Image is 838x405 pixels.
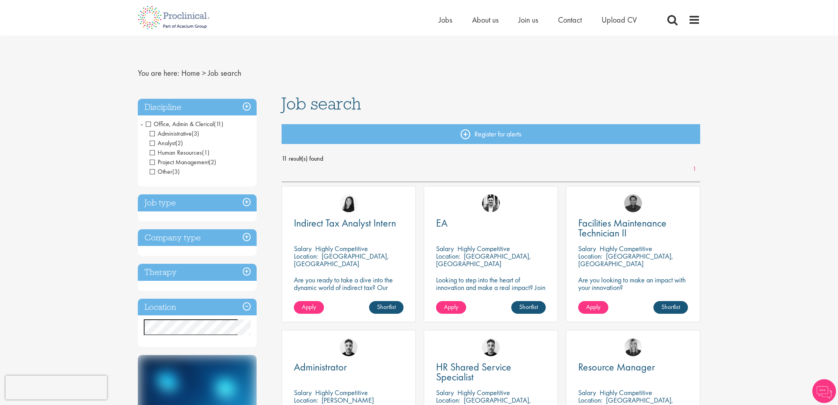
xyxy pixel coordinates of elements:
p: Highly Competitive [600,244,652,253]
span: Salary [294,244,312,253]
a: Facilities Maintenance Technician II [578,218,688,238]
span: (2) [209,158,216,166]
span: Analyst [150,139,183,147]
span: Location: [578,395,602,405]
span: Location: [436,251,460,261]
a: Contact [558,15,582,25]
span: Salary [578,244,596,253]
span: Analyst [150,139,175,147]
span: Job search [208,68,241,78]
h3: Company type [138,229,257,246]
span: Salary [436,388,454,397]
span: - [141,118,143,130]
span: Salary [436,244,454,253]
a: Join us [518,15,538,25]
a: Register for alerts [282,124,701,144]
a: HR Shared Service Specialist [436,362,546,382]
p: Highly Competitive [315,244,368,253]
span: Apply [444,303,458,311]
a: Indirect Tax Analyst Intern [294,218,404,228]
span: Location: [578,251,602,261]
a: Shortlist [511,301,546,314]
h3: Location [138,299,257,316]
span: HR Shared Service Specialist [436,360,511,384]
span: Office, Admin & Clerical [146,120,223,128]
img: Chatbot [812,379,836,403]
p: [GEOGRAPHIC_DATA], [GEOGRAPHIC_DATA] [578,251,673,268]
h3: Job type [138,194,257,211]
span: (2) [175,139,183,147]
span: Human Resources [150,148,209,157]
span: Administrative [150,129,192,138]
p: [GEOGRAPHIC_DATA], [GEOGRAPHIC_DATA] [436,251,531,268]
p: Highly Competitive [457,388,510,397]
span: (1) [202,148,209,157]
a: Apply [578,301,608,314]
a: Shortlist [653,301,688,314]
img: Numhom Sudsok [340,194,358,212]
a: breadcrumb link [181,68,200,78]
span: > [202,68,206,78]
span: You are here: [138,68,179,78]
img: Janelle Jones [624,338,642,356]
span: Facilities Maintenance Technician II [578,216,667,240]
img: Dean Fisher [340,338,358,356]
span: Project Management [150,158,216,166]
span: Job search [282,93,361,114]
p: Highly Competitive [600,388,652,397]
a: Resource Manager [578,362,688,372]
span: Resource Manager [578,360,655,374]
span: Administrator [294,360,347,374]
span: Apply [586,303,600,311]
a: Shortlist [369,301,404,314]
h3: Discipline [138,99,257,116]
span: Salary [578,388,596,397]
p: Looking to step into the heart of innovation and make a real impact? Join our pharmaceutical clie... [436,276,546,314]
span: Office, Admin & Clerical [146,120,214,128]
a: Apply [436,301,466,314]
a: About us [472,15,499,25]
span: Salary [294,388,312,397]
span: (3) [172,167,180,176]
a: 1 [689,165,700,174]
span: Apply [302,303,316,311]
p: Highly Competitive [457,244,510,253]
span: (11) [214,120,223,128]
span: Indirect Tax Analyst Intern [294,216,396,230]
h3: Therapy [138,264,257,281]
span: Location: [294,251,318,261]
a: EA [436,218,546,228]
p: Are you ready to take a dive into the dynamic world of indirect tax? Our client is recruiting for... [294,276,404,314]
span: EA [436,216,448,230]
span: (3) [192,129,199,138]
img: Mike Raletz [624,194,642,212]
a: Apply [294,301,324,314]
img: Dean Fisher [482,338,500,356]
p: Highly Competitive [315,388,368,397]
p: Are you looking to make an impact with your innovation? [578,276,688,291]
span: Location: [294,395,318,405]
img: Edward Little [482,194,500,212]
span: 11 result(s) found [282,153,701,165]
span: Other [150,167,180,176]
p: [GEOGRAPHIC_DATA], [GEOGRAPHIC_DATA] [294,251,389,268]
a: Administrator [294,362,404,372]
span: Administrative [150,129,199,138]
a: Upload CV [602,15,637,25]
span: Other [150,167,172,176]
span: Human Resources [150,148,202,157]
a: Jobs [439,15,452,25]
